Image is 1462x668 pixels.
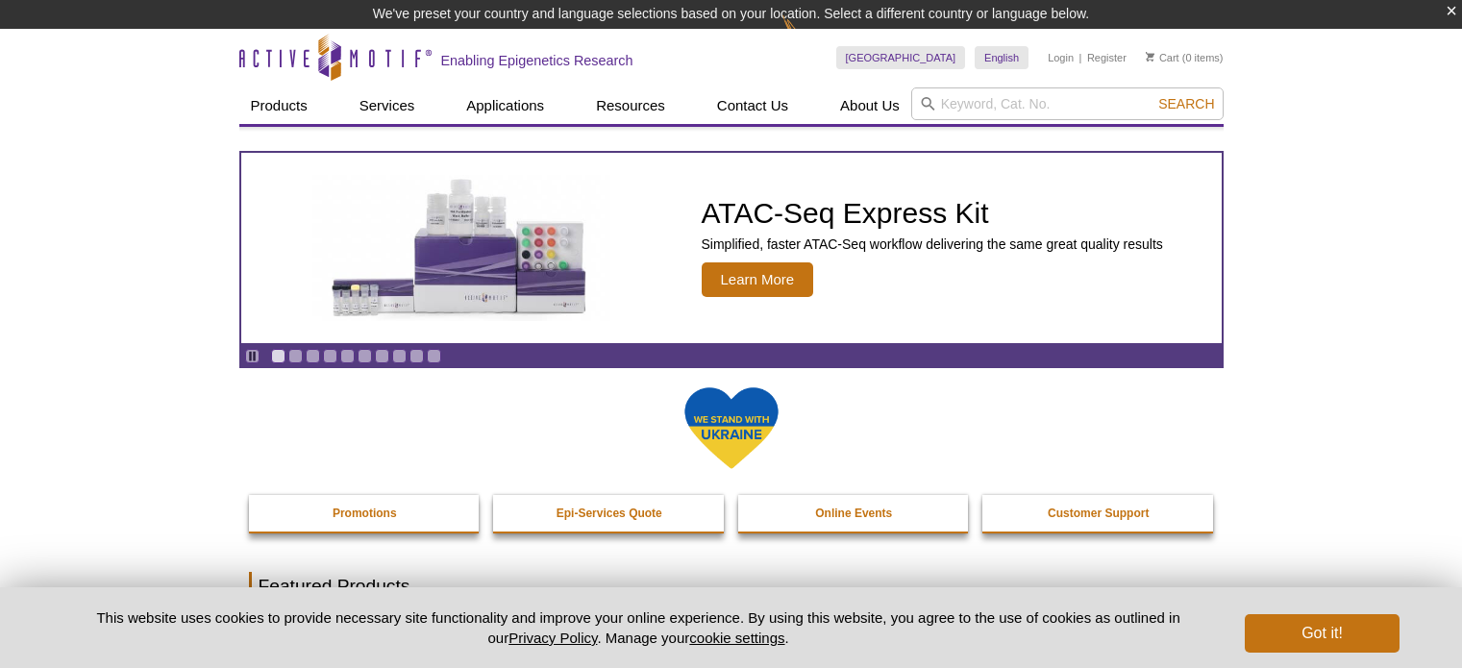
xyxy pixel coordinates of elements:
li: | [1079,46,1082,69]
a: Go to slide 3 [306,349,320,363]
a: Login [1048,51,1074,64]
a: Promotions [249,495,482,532]
a: Online Events [738,495,971,532]
span: Search [1158,96,1214,111]
strong: Epi-Services Quote [557,507,662,520]
a: Go to slide 7 [375,349,389,363]
a: Go to slide 9 [409,349,424,363]
button: cookie settings [689,630,784,646]
strong: Customer Support [1048,507,1149,520]
a: Register [1087,51,1127,64]
a: English [975,46,1028,69]
a: Go to slide 6 [358,349,372,363]
h2: Enabling Epigenetics Research [441,52,633,69]
a: Go to slide 4 [323,349,337,363]
a: Epi-Services Quote [493,495,726,532]
a: [GEOGRAPHIC_DATA] [836,46,966,69]
a: Contact Us [706,87,800,124]
a: Products [239,87,319,124]
li: (0 items) [1146,46,1224,69]
strong: Promotions [333,507,397,520]
img: We Stand With Ukraine [683,385,780,471]
img: Your Cart [1146,52,1154,62]
a: Applications [455,87,556,124]
h2: Featured Products [249,572,1214,601]
h2: ATAC-Seq Express Kit [702,199,1163,228]
a: Resources [584,87,677,124]
strong: Online Events [815,507,892,520]
button: Search [1152,95,1220,112]
input: Keyword, Cat. No. [911,87,1224,120]
a: Go to slide 8 [392,349,407,363]
p: This website uses cookies to provide necessary site functionality and improve your online experie... [63,607,1214,648]
p: Simplified, faster ATAC-Seq workflow delivering the same great quality results [702,235,1163,253]
a: Go to slide 2 [288,349,303,363]
a: Go to slide 5 [340,349,355,363]
a: Customer Support [982,495,1215,532]
img: Change Here [782,14,833,60]
a: Services [348,87,427,124]
span: Learn More [702,262,814,297]
a: Go to slide 10 [427,349,441,363]
a: ATAC-Seq Express Kit ATAC-Seq Express Kit Simplified, faster ATAC-Seq workflow delivering the sam... [241,153,1222,343]
a: Toggle autoplay [245,349,260,363]
a: Go to slide 1 [271,349,285,363]
img: ATAC-Seq Express Kit [303,175,620,321]
button: Got it! [1245,614,1399,653]
a: About Us [829,87,911,124]
a: Privacy Policy [508,630,597,646]
article: ATAC-Seq Express Kit [241,153,1222,343]
a: Cart [1146,51,1179,64]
